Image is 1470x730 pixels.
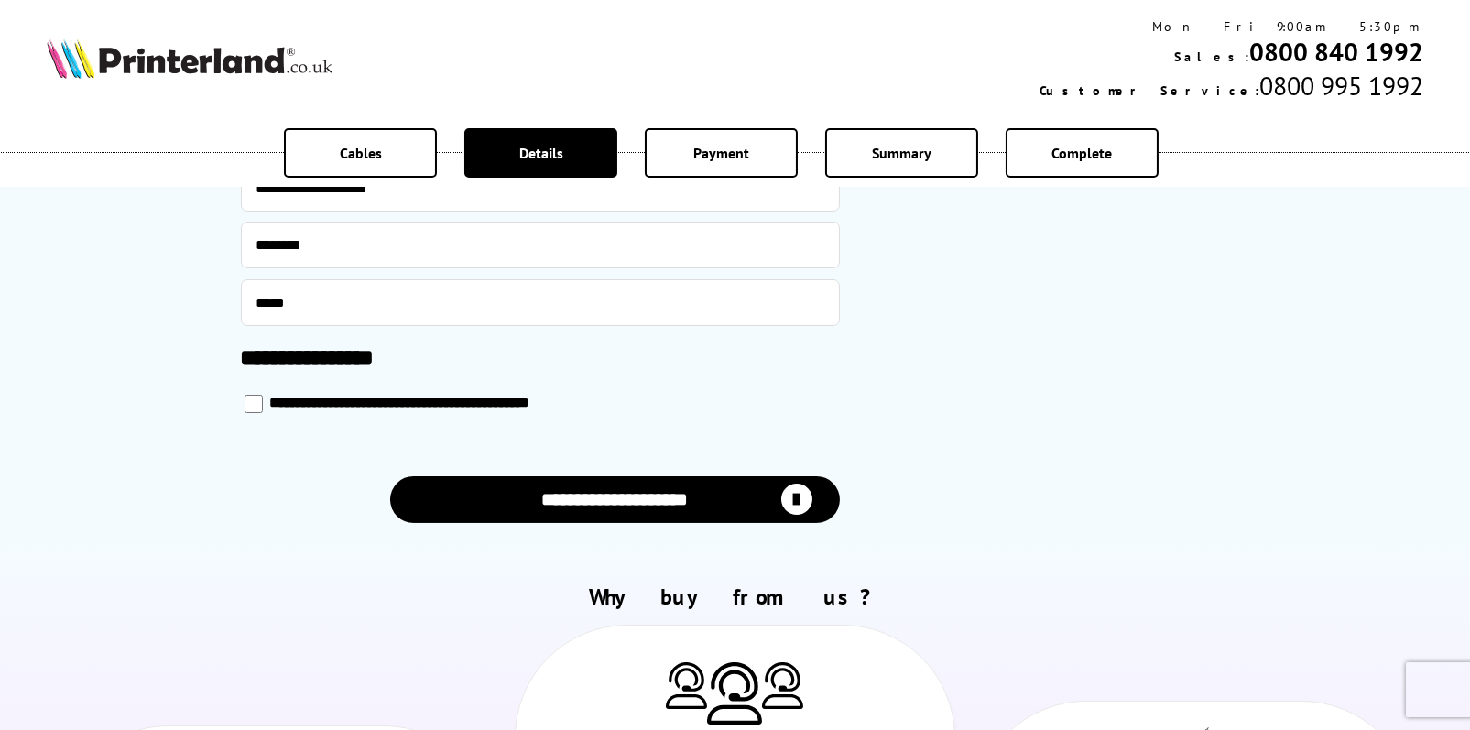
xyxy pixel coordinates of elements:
[47,38,332,79] img: Printerland Logo
[1040,82,1259,99] span: Customer Service:
[340,144,382,162] span: Cables
[1051,144,1112,162] span: Complete
[1174,49,1249,65] span: Sales:
[519,144,563,162] span: Details
[693,144,749,162] span: Payment
[872,144,931,162] span: Summary
[1259,69,1423,103] span: 0800 995 1992
[707,662,762,725] img: Printer Experts
[1249,35,1423,69] a: 0800 840 1992
[762,662,803,709] img: Printer Experts
[47,583,1424,611] h2: Why buy from us?
[1040,18,1423,35] div: Mon - Fri 9:00am - 5:30pm
[666,662,707,709] img: Printer Experts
